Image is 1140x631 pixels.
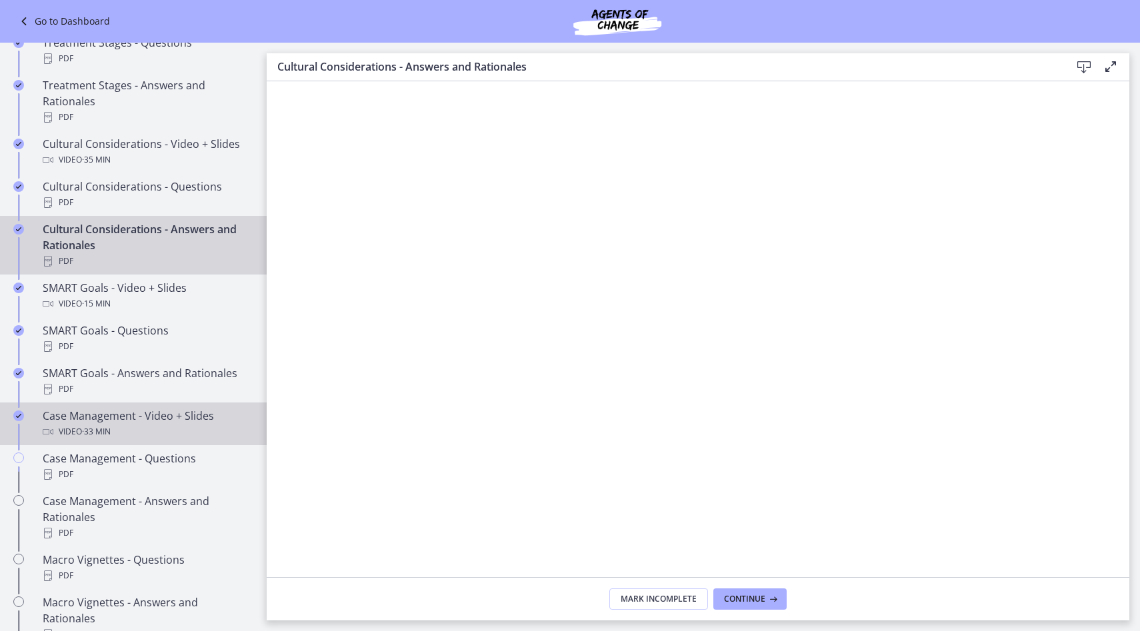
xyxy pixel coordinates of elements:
[43,493,251,541] div: Case Management - Answers and Rationales
[43,109,251,125] div: PDF
[13,37,24,48] i: Completed
[43,552,251,584] div: Macro Vignettes - Questions
[13,139,24,149] i: Completed
[43,322,251,354] div: SMART Goals - Questions
[13,283,24,293] i: Completed
[13,410,24,421] i: Completed
[43,466,251,482] div: PDF
[13,325,24,336] i: Completed
[82,152,111,168] span: · 35 min
[13,80,24,91] i: Completed
[43,280,251,312] div: SMART Goals - Video + Slides
[277,59,1049,75] h3: Cultural Considerations - Answers and Rationales
[13,181,24,192] i: Completed
[43,381,251,397] div: PDF
[43,525,251,541] div: PDF
[43,221,251,269] div: Cultural Considerations - Answers and Rationales
[82,296,111,312] span: · 15 min
[43,253,251,269] div: PDF
[43,152,251,168] div: Video
[43,51,251,67] div: PDF
[13,224,24,235] i: Completed
[13,368,24,378] i: Completed
[43,408,251,440] div: Case Management - Video + Slides
[43,179,251,211] div: Cultural Considerations - Questions
[713,588,787,610] button: Continue
[609,588,708,610] button: Mark Incomplete
[43,568,251,584] div: PDF
[724,594,765,604] span: Continue
[43,195,251,211] div: PDF
[43,450,251,482] div: Case Management - Questions
[43,296,251,312] div: Video
[82,424,111,440] span: · 33 min
[43,35,251,67] div: Treatment Stages - Questions
[43,424,251,440] div: Video
[537,5,697,37] img: Agents of Change
[621,594,697,604] span: Mark Incomplete
[43,338,251,354] div: PDF
[16,13,110,29] a: Go to Dashboard
[43,77,251,125] div: Treatment Stages - Answers and Rationales
[43,136,251,168] div: Cultural Considerations - Video + Slides
[43,365,251,397] div: SMART Goals - Answers and Rationales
